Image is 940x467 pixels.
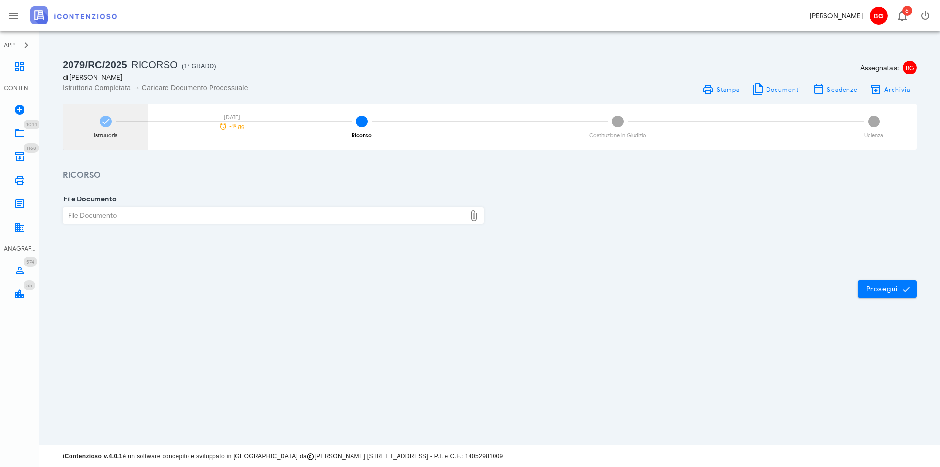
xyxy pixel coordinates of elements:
span: Archivia [884,86,911,93]
span: 55 [26,282,32,289]
span: Distintivo [23,257,37,267]
span: BG [870,7,888,25]
h3: Ricorso [63,170,916,182]
button: BG [867,4,890,27]
span: Distintivo [23,280,35,290]
div: [PERSON_NAME] [810,11,863,21]
span: Distintivo [23,120,40,129]
span: Distintivo [23,143,39,153]
span: 1168 [26,145,36,151]
button: Prosegui [858,280,916,298]
span: 3 [612,116,624,127]
div: di [PERSON_NAME] [63,73,484,83]
button: Scadenze [807,82,864,96]
span: Scadenze [826,86,858,93]
div: ANAGRAFICA [4,245,35,253]
a: Stampa [696,82,746,96]
div: Istruttoria [94,133,117,138]
span: Distintivo [902,6,912,16]
strong: iContenzioso v.4.0.1 [63,453,122,460]
div: Costituzione in Giudizio [589,133,646,138]
button: Archivia [864,82,916,96]
div: Ricorso [352,133,372,138]
span: 2 [356,116,368,127]
span: 4 [868,116,880,127]
label: File Documento [60,195,117,204]
span: -19 gg [229,124,245,129]
button: Distintivo [890,4,914,27]
span: 2079/RC/2025 [63,59,127,70]
img: logo-text-2x.png [30,6,117,24]
span: Prosegui [866,285,909,294]
div: [DATE] [215,115,249,120]
button: Documenti [746,82,807,96]
div: File Documento [63,208,466,223]
div: Udienza [864,133,883,138]
span: BG [903,61,916,74]
span: (1° Grado) [182,63,216,70]
span: Documenti [766,86,801,93]
div: CONTENZIOSO [4,84,35,93]
span: Stampa [716,86,740,93]
span: 1044 [26,122,37,128]
div: Istruttoria Completata → Caricare Documento Processuale [63,83,484,93]
span: Assegnata a: [860,63,899,73]
span: Ricorso [131,59,178,70]
span: 574 [26,259,34,265]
